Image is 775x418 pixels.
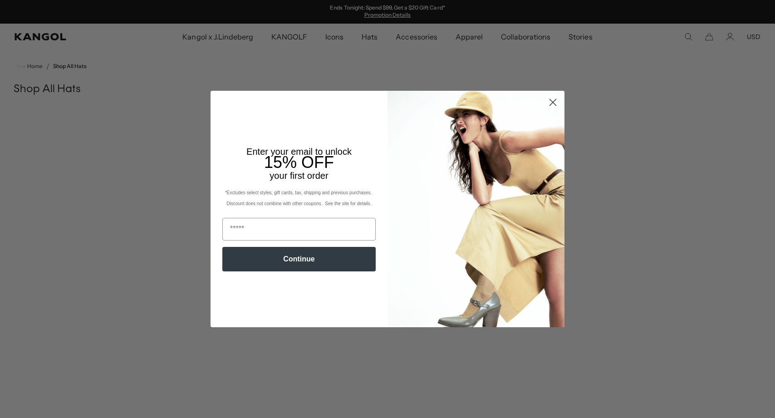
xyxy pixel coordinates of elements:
button: Close dialog [545,94,561,110]
span: your first order [270,171,328,181]
img: 93be19ad-e773-4382-80b9-c9d740c9197f.jpeg [387,91,564,327]
button: Continue [222,247,376,271]
span: 15% OFF [264,153,334,172]
input: Email [222,218,376,241]
span: *Excludes select styles, gift cards, tax, shipping and previous purchases. Discount does not comb... [225,190,373,206]
span: Enter your email to unlock [246,147,352,157]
